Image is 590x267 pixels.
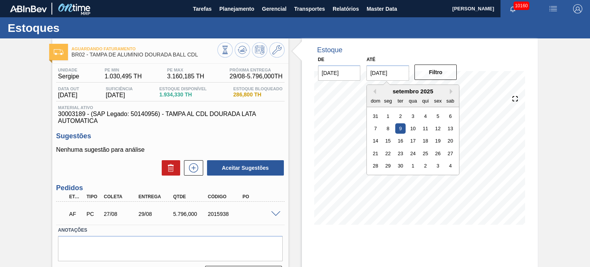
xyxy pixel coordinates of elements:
[395,123,406,134] div: Choose terça-feira, 9 de setembro de 2025
[54,49,63,55] img: Ícone
[408,161,418,171] div: Choose quarta-feira, 1 de outubro de 2025
[56,132,284,140] h3: Sugestões
[395,148,406,159] div: Choose terça-feira, 23 de setembro de 2025
[366,57,375,62] label: Até
[56,184,284,192] h3: Pedidos
[445,136,456,146] div: Choose sábado, 20 de setembro de 2025
[383,148,393,159] div: Choose segunda-feira, 22 de setembro de 2025
[102,194,140,199] div: Coleta
[104,73,142,80] span: 1.030,495 TH
[408,123,418,134] div: Choose quarta-feira, 10 de setembro de 2025
[71,52,217,58] span: BR02 - TAMPA DE ALUMÍNIO DOURADA BALL CDL
[233,92,282,98] span: 286,800 TH
[69,211,83,217] p: AF
[71,46,217,51] span: Aguardando Faturamento
[318,65,361,81] input: dd/mm/yyyy
[367,88,459,95] div: setembro 2025
[167,73,204,80] span: 3.160,185 TH
[252,42,267,58] button: Programar Estoque
[395,161,406,171] div: Choose terça-feira, 30 de setembro de 2025
[420,123,431,134] div: Choose quinta-feira, 11 de setembro de 2025
[85,194,102,199] div: Tipo
[383,161,393,171] div: Choose segunda-feira, 29 de setembro de 2025
[414,65,457,80] button: Filtro
[180,160,203,176] div: Nova sugestão
[233,86,282,91] span: Estoque Bloqueado
[294,4,325,13] span: Transportes
[395,95,406,106] div: ter
[56,146,284,153] p: Nenhuma sugestão para análise
[445,161,456,171] div: Choose sábado, 4 de outubro de 2025
[207,160,284,176] button: Aceitar Sugestões
[8,23,144,32] h1: Estoques
[420,148,431,159] div: Choose quinta-feira, 25 de setembro de 2025
[67,206,85,222] div: Aguardando Faturamento
[206,211,244,217] div: 2015938
[501,3,525,14] button: Notificações
[10,5,47,12] img: TNhmsLtSVTkK8tSr43FrP2fwEKptu5GPRR3wAAAABJRU5ErkJggg==
[159,92,207,98] span: 1.934,330 TH
[549,4,558,13] img: userActions
[383,123,393,134] div: Choose segunda-feira, 8 de setembro de 2025
[573,4,582,13] img: Logout
[240,194,278,199] div: PO
[366,4,397,13] span: Master Data
[445,111,456,121] div: Choose sábado, 6 de setembro de 2025
[235,42,250,58] button: Atualizar Gráfico
[171,194,209,199] div: Qtde
[445,148,456,159] div: Choose sábado, 27 de setembro de 2025
[433,95,443,106] div: sex
[370,110,457,172] div: month 2025-09
[433,123,443,134] div: Choose sexta-feira, 12 de setembro de 2025
[193,4,212,13] span: Tarefas
[58,225,282,236] label: Anotações
[317,46,343,54] div: Estoque
[106,92,133,99] span: [DATE]
[171,211,209,217] div: 5.796,000
[58,68,79,72] span: Unidade
[433,111,443,121] div: Choose sexta-feira, 5 de setembro de 2025
[370,111,381,121] div: Choose domingo, 31 de agosto de 2025
[420,95,431,106] div: qui
[58,105,282,110] span: Material ativo
[408,148,418,159] div: Choose quarta-feira, 24 de setembro de 2025
[371,89,376,94] button: Previous Month
[58,92,79,99] span: [DATE]
[450,89,455,94] button: Next Month
[408,136,418,146] div: Choose quarta-feira, 17 de setembro de 2025
[159,86,207,91] span: Estoque Disponível
[395,111,406,121] div: Choose terça-feira, 2 de setembro de 2025
[420,136,431,146] div: Choose quinta-feira, 18 de setembro de 2025
[445,95,456,106] div: sab
[433,148,443,159] div: Choose sexta-feira, 26 de setembro de 2025
[104,68,142,72] span: PE MIN
[206,194,244,199] div: Código
[514,2,529,10] span: 10160
[408,111,418,121] div: Choose quarta-feira, 3 de setembro de 2025
[420,111,431,121] div: Choose quinta-feira, 4 de setembro de 2025
[137,194,175,199] div: Entrega
[58,111,282,124] span: 30003189 - (SAP Legado: 50140956) - TAMPA AL CDL DOURADA LATA AUTOMATICA
[408,95,418,106] div: qua
[433,161,443,171] div: Choose sexta-feira, 3 de outubro de 2025
[370,148,381,159] div: Choose domingo, 21 de setembro de 2025
[383,111,393,121] div: Choose segunda-feira, 1 de setembro de 2025
[102,211,140,217] div: 27/08/2025
[230,73,283,80] span: 29/08 - 5.796,000 TH
[219,4,254,13] span: Planejamento
[230,68,283,72] span: Próxima Entrega
[137,211,175,217] div: 29/08/2025
[370,136,381,146] div: Choose domingo, 14 de setembro de 2025
[370,123,381,134] div: Choose domingo, 7 de setembro de 2025
[158,160,180,176] div: Excluir Sugestões
[395,136,406,146] div: Choose terça-feira, 16 de setembro de 2025
[67,194,85,199] div: Etapa
[58,86,79,91] span: Data out
[366,65,409,81] input: dd/mm/yyyy
[370,161,381,171] div: Choose domingo, 28 de setembro de 2025
[167,68,204,72] span: PE MAX
[420,161,431,171] div: Choose quinta-feira, 2 de outubro de 2025
[58,73,79,80] span: Sergipe
[269,42,285,58] button: Ir ao Master Data / Geral
[85,211,102,217] div: Pedido de Compra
